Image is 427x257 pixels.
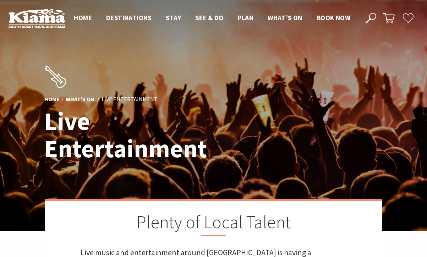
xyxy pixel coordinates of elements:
h2: Plenty of Local Talent [81,212,347,236]
span: Stay [166,13,181,22]
span: Destinations [106,13,152,22]
span: Home [74,13,92,22]
a: Home [44,96,60,104]
span: Plan [238,13,254,22]
img: Kiama Logo [9,9,65,28]
span: Book now [317,13,350,22]
li: Live Entertainment [102,95,158,104]
a: What’s On [66,96,94,104]
h1: Live Entertainment [44,108,245,163]
nav: Main Menu [67,12,357,24]
span: See & Do [195,13,223,22]
span: What’s On [268,13,302,22]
